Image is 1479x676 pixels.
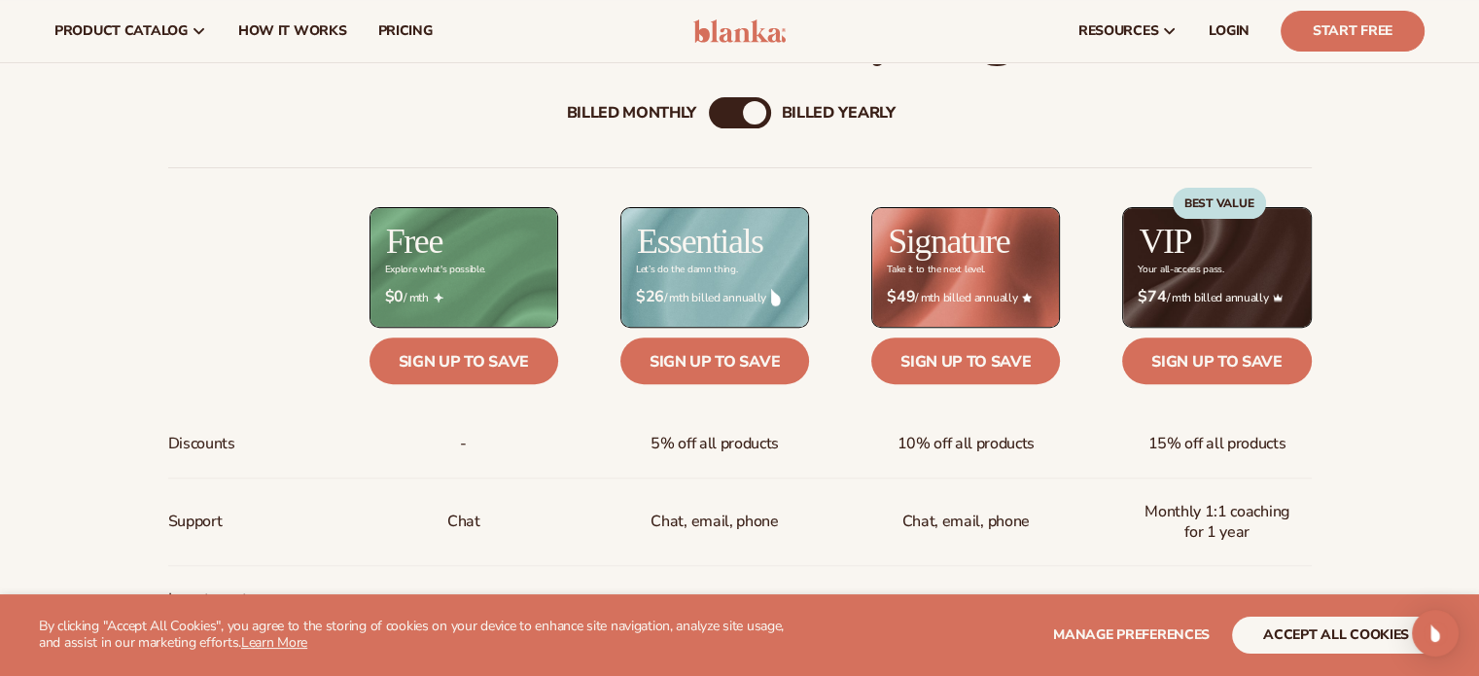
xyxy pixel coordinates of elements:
span: Manage preferences [1053,625,1210,644]
div: BEST VALUE [1173,188,1266,219]
h2: Solutions for every stage [54,1,1425,66]
p: By clicking "Accept All Cookies", you agree to the storing of cookies on your device to enhance s... [39,619,806,652]
span: 5% off all products [651,426,779,462]
span: resources [1078,23,1158,39]
strong: $49 [887,288,915,306]
span: Support [168,504,223,540]
h2: Signature [888,224,1009,259]
span: Monthly 1:1 coaching for 1 year [1138,494,1295,551]
img: Star_6.png [1022,293,1032,302]
span: 15% off all products [1148,426,1286,462]
span: LOGIN [1209,23,1250,39]
span: / mth billed annually [1138,288,1295,306]
img: logo [693,19,786,43]
div: billed Yearly [782,104,896,123]
div: Your all-access pass. [1138,265,1223,275]
div: Take it to the next level. [887,265,985,275]
h2: VIP [1139,224,1191,259]
span: / mth billed annually [887,288,1044,306]
span: How It Works [238,23,347,39]
button: Manage preferences [1053,617,1210,654]
img: VIP_BG_199964bd-3653-43bc-8a67-789d2d7717b9.jpg [1123,208,1310,326]
a: Learn More [241,633,307,652]
div: Open Intercom Messenger [1412,610,1459,657]
h2: Free [386,224,442,259]
div: Explore what's possible. [385,265,485,275]
a: Sign up to save [871,338,1060,384]
a: Sign up to save [1122,338,1311,384]
h2: Essentials [637,224,763,259]
img: drop.png [771,289,781,306]
a: Sign up to save [620,338,809,384]
span: Chat, email, phone [902,504,1030,540]
span: Inventory storage & order fulfillment [168,582,298,658]
span: 10% off all products [897,426,1035,462]
div: Billed Monthly [567,104,697,123]
span: / mth billed annually [636,288,793,306]
span: - [460,426,467,462]
span: Discounts [168,426,235,462]
img: Signature_BG_eeb718c8-65ac-49e3-a4e5-327c6aa73146.jpg [872,208,1059,326]
img: Essentials_BG_9050f826-5aa9-47d9-a362-757b82c62641.jpg [621,208,808,326]
span: / mth [385,288,543,306]
span: product catalog [54,23,188,39]
p: Chat, email, phone [651,504,778,540]
img: Crown_2d87c031-1b5a-4345-8312-a4356ddcde98.png [1273,293,1283,302]
strong: $0 [385,288,404,306]
img: Free_Icon_bb6e7c7e-73f8-44bd-8ed0-223ea0fc522e.png [434,293,443,302]
strong: $26 [636,288,664,306]
button: accept all cookies [1232,617,1440,654]
div: Let’s do the damn thing. [636,265,737,275]
img: free_bg.png [370,208,557,326]
strong: $74 [1138,288,1166,306]
a: Start Free [1281,11,1425,52]
span: pricing [377,23,432,39]
p: Chat [447,504,480,540]
a: Sign up to save [370,338,558,384]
